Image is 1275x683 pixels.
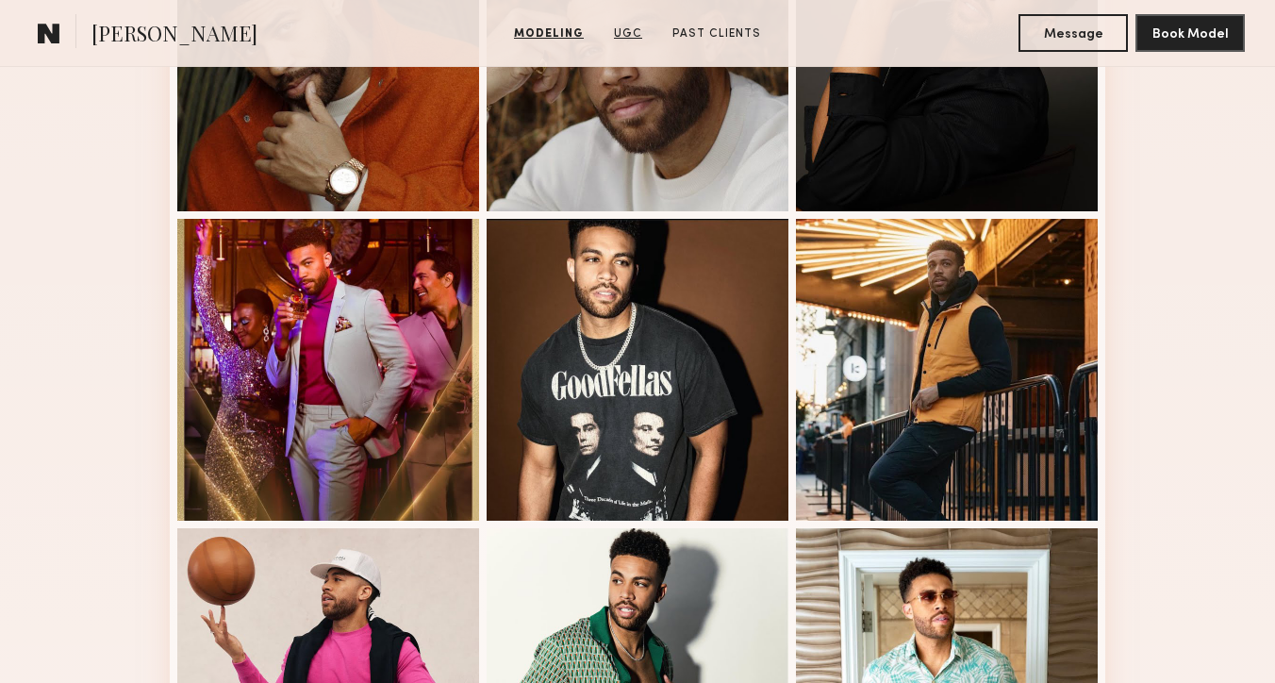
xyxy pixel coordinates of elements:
[1018,14,1128,52] button: Message
[1135,14,1245,52] button: Book Model
[606,25,650,42] a: UGC
[506,25,591,42] a: Modeling
[665,25,769,42] a: Past Clients
[1135,25,1245,41] a: Book Model
[91,19,257,52] span: [PERSON_NAME]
